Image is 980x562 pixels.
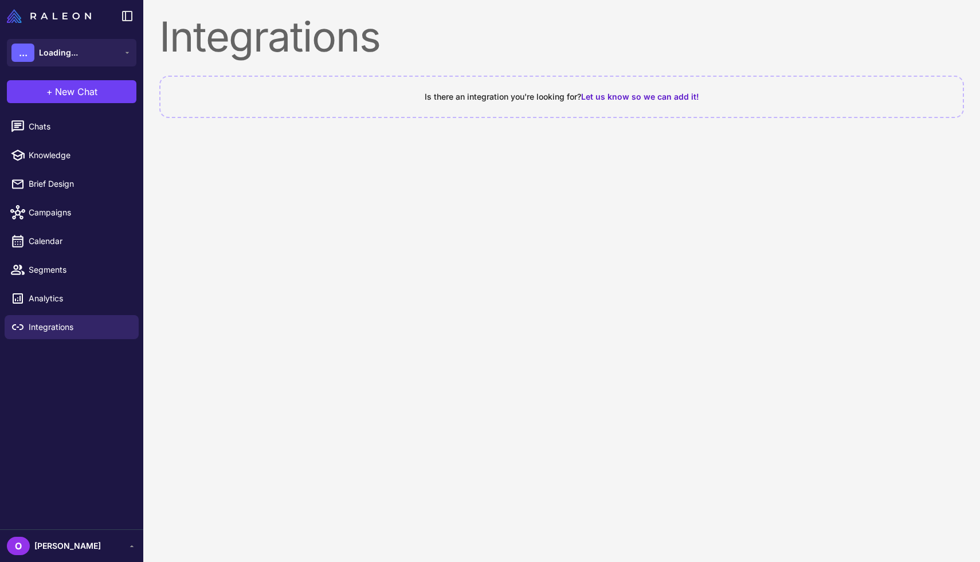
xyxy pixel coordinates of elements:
[29,178,130,190] span: Brief Design
[5,115,139,139] a: Chats
[29,235,130,247] span: Calendar
[7,9,91,23] img: Raleon Logo
[29,264,130,276] span: Segments
[29,292,130,305] span: Analytics
[7,80,136,103] button: +New Chat
[55,85,97,99] span: New Chat
[5,172,139,196] a: Brief Design
[39,46,78,59] span: Loading...
[5,258,139,282] a: Segments
[581,92,699,101] span: Let us know so we can add it!
[46,85,53,99] span: +
[5,286,139,311] a: Analytics
[7,9,96,23] a: Raleon Logo
[29,206,130,219] span: Campaigns
[29,321,130,333] span: Integrations
[34,540,101,552] span: [PERSON_NAME]
[7,39,136,66] button: ...Loading...
[29,149,130,162] span: Knowledge
[5,315,139,339] a: Integrations
[159,16,964,57] div: Integrations
[5,229,139,253] a: Calendar
[174,91,949,103] div: Is there an integration you're looking for?
[11,44,34,62] div: ...
[7,537,30,555] div: O
[29,120,130,133] span: Chats
[5,201,139,225] a: Campaigns
[5,143,139,167] a: Knowledge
